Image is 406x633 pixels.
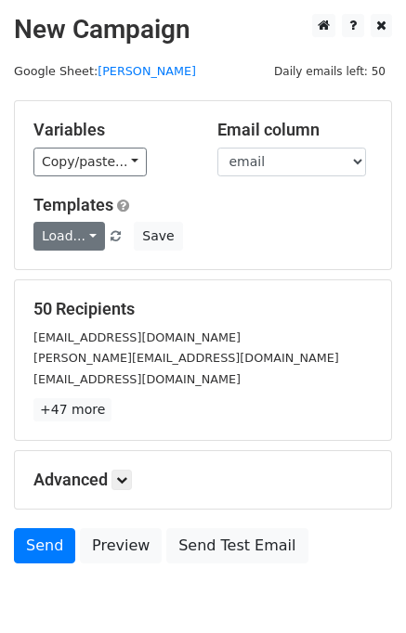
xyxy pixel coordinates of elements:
a: Preview [80,528,162,563]
small: Google Sheet: [14,64,196,78]
iframe: Chat Widget [313,544,406,633]
a: +47 more [33,398,111,421]
small: [PERSON_NAME][EMAIL_ADDRESS][DOMAIN_NAME] [33,351,339,365]
a: Load... [33,222,105,251]
h5: Variables [33,120,190,140]
a: Templates [33,195,113,214]
a: Daily emails left: 50 [268,64,392,78]
small: [EMAIL_ADDRESS][DOMAIN_NAME] [33,330,241,344]
button: Save [134,222,182,251]
a: Copy/paste... [33,148,147,176]
a: Send [14,528,75,563]
h2: New Campaign [14,14,392,45]
h5: 50 Recipients [33,299,373,319]
h5: Advanced [33,470,373,490]
a: Send Test Email [166,528,308,563]
a: [PERSON_NAME] [98,64,196,78]
span: Daily emails left: 50 [268,61,392,82]
h5: Email column [217,120,373,140]
small: [EMAIL_ADDRESS][DOMAIN_NAME] [33,372,241,386]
